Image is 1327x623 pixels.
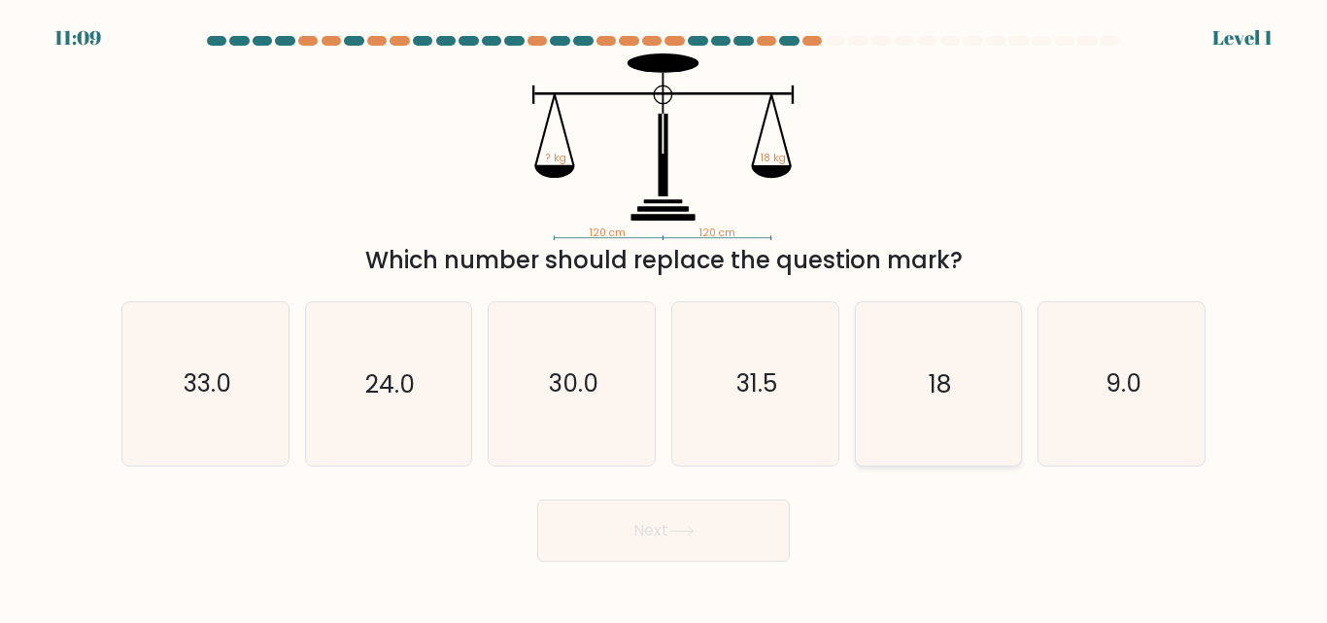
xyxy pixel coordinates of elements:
[1212,23,1273,52] div: Level 1
[1106,367,1141,401] text: 9.0
[762,152,787,166] tspan: 18 kg
[133,243,1194,278] div: Which number should replace the question mark?
[699,225,735,240] tspan: 120 cm
[54,23,101,52] div: 11:09
[365,367,415,401] text: 24.0
[546,152,566,166] tspan: ? kg
[183,367,230,401] text: 33.0
[537,500,790,562] button: Next
[736,367,777,401] text: 31.5
[549,367,598,401] text: 30.0
[591,225,627,240] tspan: 120 cm
[929,367,951,401] text: 18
